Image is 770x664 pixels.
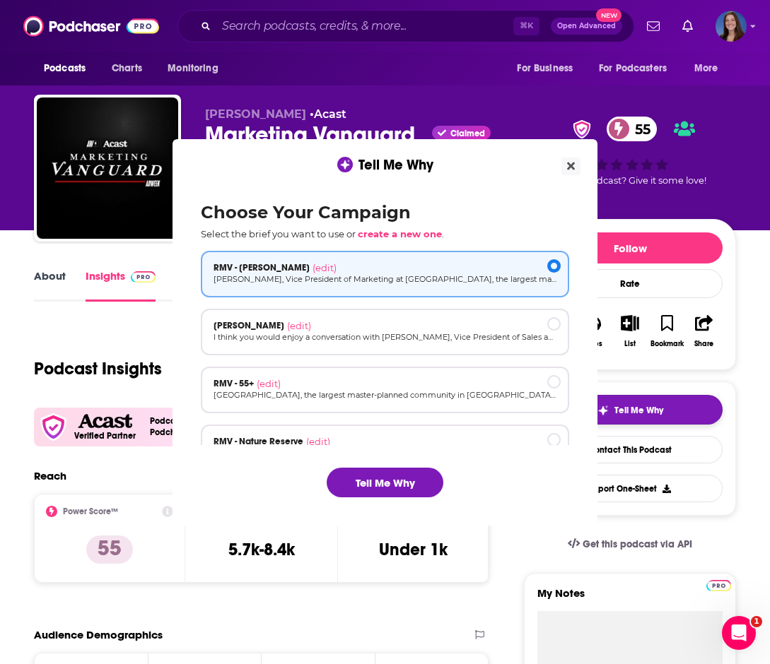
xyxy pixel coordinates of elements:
[313,262,337,273] span: (edit)
[358,156,433,174] span: Tell Me Why
[339,159,351,170] img: tell me why sparkle
[306,436,330,447] span: (edit)
[214,331,556,343] p: I think you would enjoy a conversation with [PERSON_NAME], Vice President of Sales and Marketing ...
[214,389,556,401] p: [GEOGRAPHIC_DATA], the largest master-planned community in [GEOGRAPHIC_DATA][US_STATE] about rede...
[751,616,762,627] span: 1
[214,262,310,273] span: RMV - [PERSON_NAME]
[214,378,254,389] span: RMV - 55+
[214,436,303,447] span: RMV - Nature Reserve
[201,202,569,223] h2: Choose Your Campaign
[722,616,756,650] iframe: Intercom live chat
[214,320,284,331] span: [PERSON_NAME]
[214,273,556,285] p: [PERSON_NAME], Vice President of Marketing at [GEOGRAPHIC_DATA], the largest master-planned commu...
[358,228,442,239] span: create a new one
[327,468,443,497] button: Tell Me Why
[561,158,581,175] button: Close
[201,228,569,239] p: Select the brief you want to use or .
[257,378,281,389] span: (edit)
[287,320,311,331] span: (edit)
